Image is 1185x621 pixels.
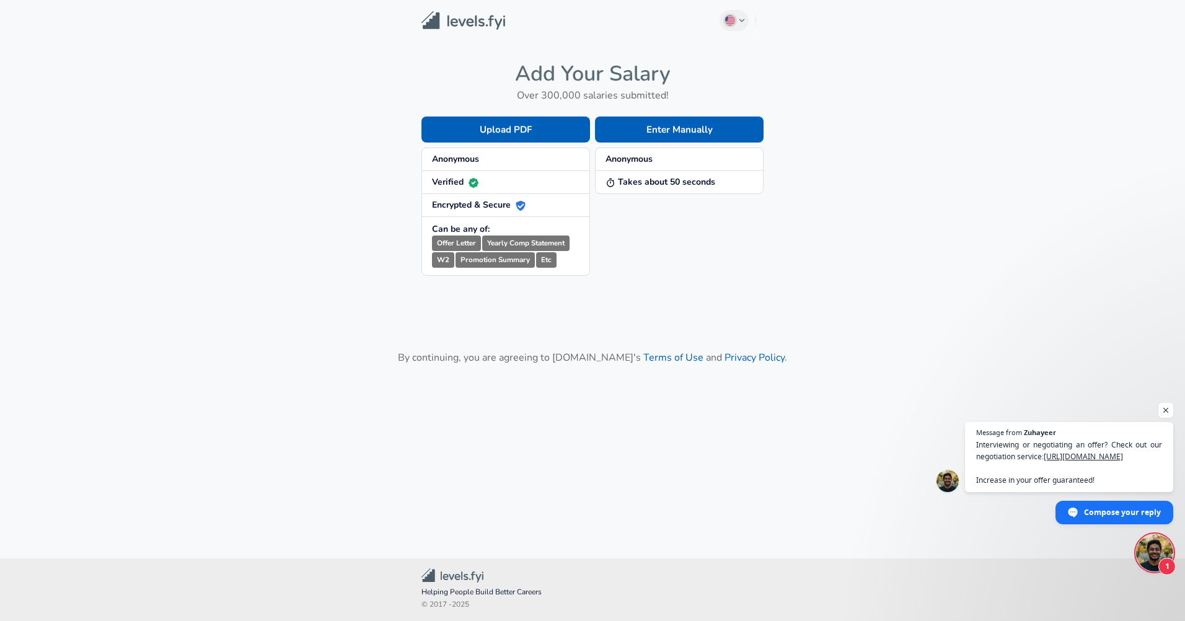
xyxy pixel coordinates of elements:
a: Privacy Policy [725,351,785,364]
strong: Anonymous [606,153,653,165]
strong: Verified [432,176,478,188]
a: Terms of Use [643,351,703,364]
small: Offer Letter [432,236,481,251]
button: Enter Manually [595,117,764,143]
small: W2 [432,252,454,268]
button: Upload PDF [421,117,590,143]
button: English (US) [720,10,749,31]
small: Etc [536,252,557,268]
span: Message from [976,429,1022,436]
img: Levels.fyi Community [421,568,483,583]
span: Helping People Build Better Careers [421,586,764,599]
span: Zuhayeer [1024,429,1056,436]
strong: Anonymous [432,153,479,165]
div: Open chat [1136,534,1173,571]
span: Compose your reply [1084,501,1161,523]
h4: Add Your Salary [421,61,764,87]
img: Levels.fyi [421,11,505,30]
h6: Over 300,000 salaries submitted! [421,87,764,104]
strong: Takes about 50 seconds [606,176,715,188]
strong: Encrypted & Secure [432,199,526,211]
small: Yearly Comp Statement [482,236,570,251]
span: 1 [1158,558,1176,575]
img: English (US) [725,15,735,25]
span: Interviewing or negotiating an offer? Check out our negotiation service: Increase in your offer g... [976,439,1162,486]
strong: Can be any of: [432,223,490,235]
small: Promotion Summary [456,252,535,268]
span: © 2017 - 2025 [421,599,764,611]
